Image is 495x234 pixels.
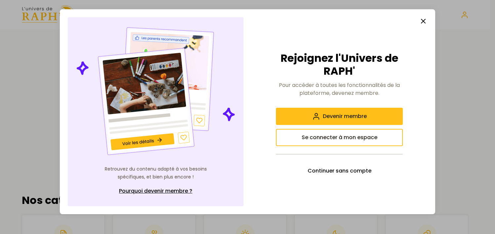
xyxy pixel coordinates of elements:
h2: Rejoignez l'Univers de RAPH' [276,52,403,77]
button: Devenir membre [276,108,403,125]
p: Retrouvez du contenu adapté à vos besoins spécifiques, et bien plus encore ! [103,165,209,181]
span: Pourquoi devenir membre ? [119,187,192,195]
span: Se connecter à mon espace [302,134,377,141]
span: Continuer sans compte [308,167,371,175]
button: Se connecter à mon espace [276,129,403,146]
span: Devenir membre [323,112,367,120]
p: Pour accéder à toutes les fonctionnalités de la plateforme, devenez membre. [276,81,403,97]
a: Pourquoi devenir membre ? [103,184,209,198]
img: Illustration de contenu personnalisé [75,25,237,157]
button: Continuer sans compte [276,162,403,179]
